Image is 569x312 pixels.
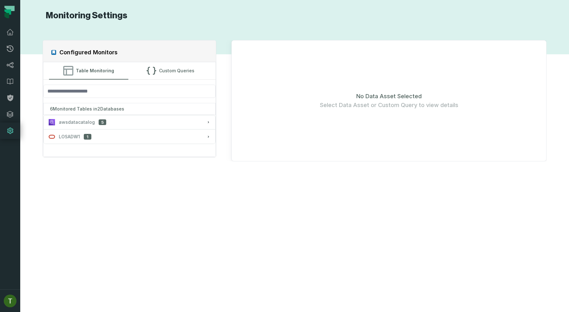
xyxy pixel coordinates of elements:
[44,130,215,144] button: LOSADW11
[59,48,118,57] h2: Configured Monitors
[356,92,422,101] span: No Data Asset Selected
[43,103,216,115] div: 6 Monitored Tables in 2 Databases
[131,62,210,79] button: Custom Queries
[59,134,80,140] span: LOSADW1
[4,295,16,307] img: avatar of Tomer Galun
[44,115,215,129] button: awsdatacatalog5
[49,62,128,79] button: Table Monitoring
[84,134,91,140] span: 1
[59,119,95,125] span: awsdatacatalog
[99,119,106,125] span: 5
[43,10,127,21] h1: Monitoring Settings
[320,101,458,110] span: Select Data Asset or Custom Query to view details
